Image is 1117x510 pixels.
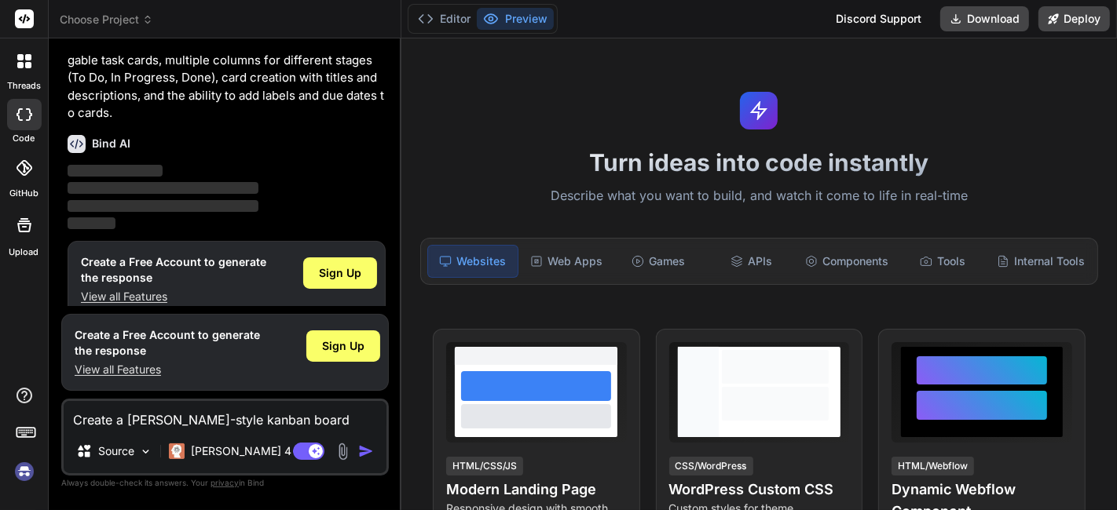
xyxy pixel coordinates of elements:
span: ‌ [68,200,258,212]
h1: Create a Free Account to generate the response [75,327,260,359]
label: threads [7,79,41,93]
span: Sign Up [322,338,364,354]
div: Discord Support [826,6,931,31]
img: Pick Models [139,445,152,458]
label: code [13,132,35,145]
img: signin [11,458,38,485]
span: Sign Up [319,265,361,281]
div: Components [799,245,895,278]
div: Websites [427,245,518,278]
label: GitHub [9,187,38,200]
img: Claude 4 Sonnet [169,443,185,459]
h1: Create a Free Account to generate the response [81,254,266,286]
h4: Modern Landing Page [446,479,627,501]
div: CSS/WordPress [669,457,753,475]
button: Editor [412,8,477,30]
div: APIs [706,245,796,278]
p: Describe what you want to build, and watch it come to life in real-time [411,186,1108,206]
p: Source [98,443,134,459]
span: ‌ [68,217,115,229]
button: Download [940,6,1029,31]
div: Tools [898,245,987,278]
span: ‌ [68,165,163,177]
h6: Bind AI [92,136,130,151]
img: icon [358,443,374,459]
span: ‌ [68,182,258,194]
h4: WordPress Custom CSS [669,479,850,501]
p: [PERSON_NAME] 4 S.. [191,443,308,459]
button: Deploy [1038,6,1110,31]
p: Create a [PERSON_NAME]-style kanban board with draggable task cards, multiple columns for differe... [68,34,386,122]
label: Upload [9,246,39,259]
div: Web Apps [522,245,611,278]
img: attachment [334,443,352,461]
div: Internal Tools [991,245,1091,278]
span: Choose Project [60,12,153,27]
div: HTML/Webflow [892,457,974,475]
p: View all Features [81,289,266,304]
p: Always double-check its answers. Your in Bind [61,475,389,490]
div: HTML/CSS/JS [446,457,523,475]
span: privacy [211,478,239,487]
button: Preview [477,8,554,30]
p: View all Features [75,362,260,377]
div: Games [613,245,703,278]
h1: Turn ideas into code instantly [411,148,1108,177]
